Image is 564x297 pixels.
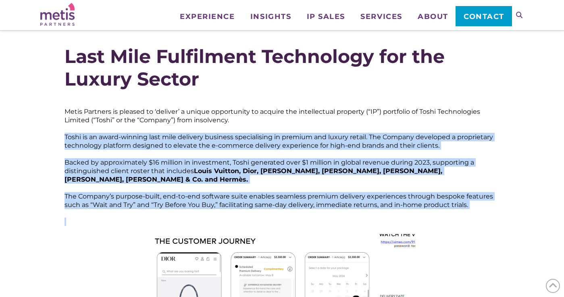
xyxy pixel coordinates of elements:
span: IP Sales [307,13,345,20]
span: Toshi is an award-winning last mile delivery business specialising in premium and luxury retail. ... [65,133,493,149]
img: Metis Partners [40,3,75,26]
span: Experience [180,13,235,20]
span: Contact [464,13,504,20]
span: Metis Partners is pleased to ‘deliver’ a unique opportunity to acquire the intellectual property ... [65,108,480,124]
strong: Last Mile Fulfilment Technology for the Luxury Sector [65,45,445,90]
span: Insights [250,13,291,20]
span: Louis Vuitton, Dior, [PERSON_NAME], [PERSON_NAME], [PERSON_NAME], [PERSON_NAME], [PERSON_NAME] & ... [65,167,442,183]
span: The Company’s purpose-built, end-to-end software suite enables seamless premium delivery experien... [65,192,493,209]
span: Backed by approximately $16 million in investment, Toshi generated over $1 million in global reve... [65,159,474,175]
span: Back to Top [546,279,560,293]
span: Services [360,13,402,20]
a: Contact [456,6,512,26]
span: About [418,13,448,20]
